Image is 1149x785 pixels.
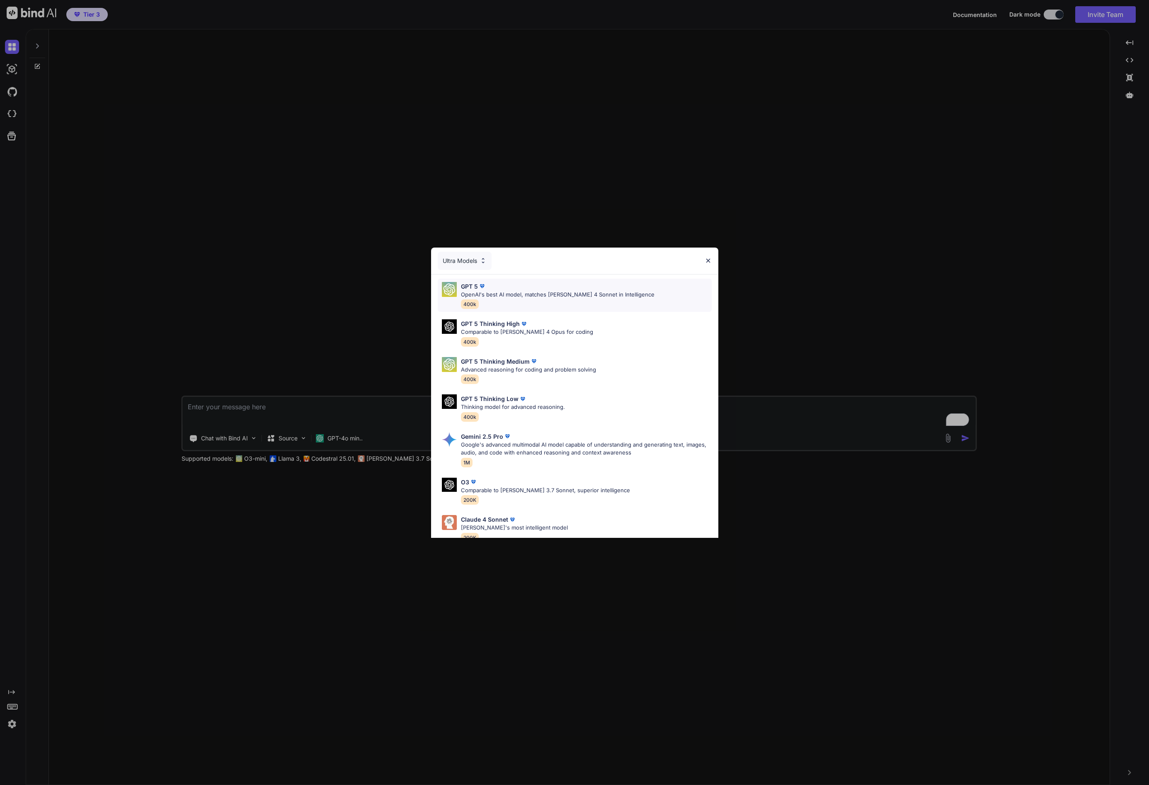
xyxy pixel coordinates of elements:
[438,252,492,270] div: Ultra Models
[461,533,479,542] span: 200K
[461,299,479,309] span: 400k
[461,412,479,422] span: 400k
[508,515,516,524] img: premium
[461,374,479,384] span: 400k
[520,320,528,328] img: premium
[461,328,593,336] p: Comparable to [PERSON_NAME] 4 Opus for coding
[442,319,457,334] img: Pick Models
[461,337,479,347] span: 400k
[461,524,568,532] p: [PERSON_NAME]'s most intelligent model
[461,486,630,495] p: Comparable to [PERSON_NAME] 3.7 Sonnet, superior intelligence
[461,495,479,505] span: 200K
[442,432,457,447] img: Pick Models
[442,282,457,297] img: Pick Models
[530,357,538,365] img: premium
[461,394,519,403] p: GPT 5 Thinking Low
[461,432,503,441] p: Gemini 2.5 Pro
[442,478,457,492] img: Pick Models
[442,394,457,409] img: Pick Models
[469,478,478,486] img: premium
[480,257,487,264] img: Pick Models
[519,395,527,403] img: premium
[461,458,473,467] span: 1M
[461,319,520,328] p: GPT 5 Thinking High
[442,515,457,530] img: Pick Models
[461,478,469,486] p: O3
[461,403,565,411] p: Thinking model for advanced reasoning.
[461,515,508,524] p: Claude 4 Sonnet
[705,257,712,264] img: close
[461,291,654,299] p: OpenAI's best AI model, matches [PERSON_NAME] 4 Sonnet in Intelligence
[461,441,712,457] p: Google's advanced multimodal AI model capable of understanding and generating text, images, audio...
[442,357,457,372] img: Pick Models
[461,282,478,291] p: GPT 5
[461,366,596,374] p: Advanced reasoning for coding and problem solving
[461,357,530,366] p: GPT 5 Thinking Medium
[503,432,511,440] img: premium
[478,282,486,290] img: premium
